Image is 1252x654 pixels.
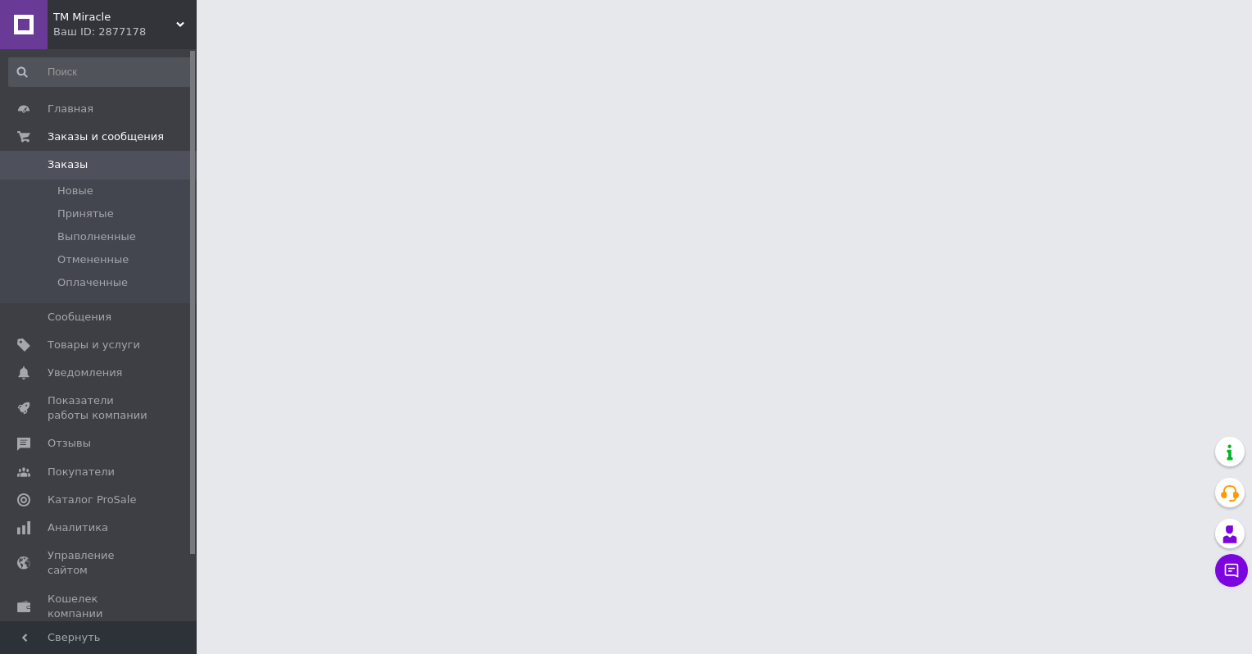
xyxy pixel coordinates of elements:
button: Чат с покупателем [1215,554,1248,587]
span: Уведомления [48,366,122,380]
span: Заказы [48,157,88,172]
span: Сообщения [48,310,111,325]
span: Принятые [57,207,114,221]
span: Покупатели [48,465,115,479]
span: Показатели работы компании [48,393,152,423]
span: Каталог ProSale [48,493,136,507]
span: Выполненные [57,229,136,244]
span: Аналитика [48,520,108,535]
div: Ваш ID: 2877178 [53,25,197,39]
span: ТМ Miracle [53,10,176,25]
span: Кошелек компании [48,592,152,621]
span: Новые [57,184,93,198]
span: Оплаченные [57,275,128,290]
input: Поиск [8,57,193,87]
span: Главная [48,102,93,116]
span: Управление сайтом [48,548,152,578]
span: Товары и услуги [48,338,140,352]
span: Заказы и сообщения [48,129,164,144]
span: Отмененные [57,252,129,267]
span: Отзывы [48,436,91,451]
